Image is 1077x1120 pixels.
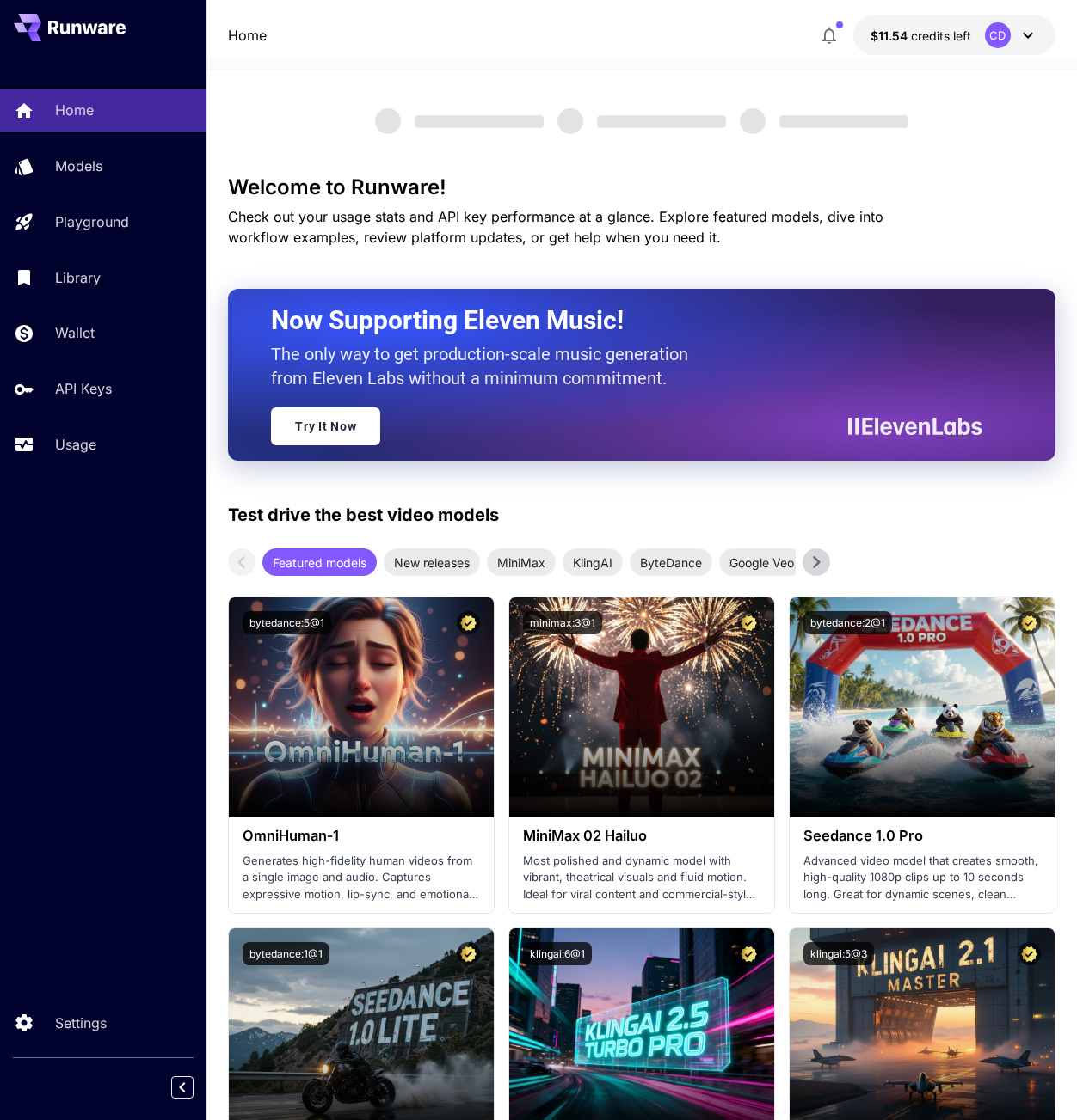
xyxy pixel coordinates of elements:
p: The only way to get production-scale music generation from Eleven Labs without a minimum commitment. [271,342,701,390]
p: Settings [55,1013,107,1033]
span: Check out your usage stats and API key performance at a glance. Explore featured models, dive int... [228,208,883,246]
div: MiniMax [487,548,556,576]
p: Wallet [55,322,95,343]
button: Collapse sidebar [171,1076,194,1099]
h3: OmniHuman‑1 [243,828,480,844]
div: KlingAI [563,548,623,576]
div: $11.5422 [871,27,971,45]
button: Certified Model – Vetted for best performance and includes a commercial license. [1018,942,1041,965]
button: Certified Model – Vetted for best performance and includes a commercial license. [1018,611,1041,634]
p: Advanced video model that creates smooth, high-quality 1080p clips up to 10 seconds long. Great f... [803,853,1041,903]
span: Google Veo [719,554,804,572]
div: ByteDance [630,548,712,576]
button: bytedance:1@1 [243,942,329,965]
p: Playground [55,211,129,232]
button: $11.5422CD [853,15,1055,55]
p: Home [55,100,94,120]
div: New releases [384,548,480,576]
button: klingai:6@1 [523,942,592,965]
button: Certified Model – Vetted for best performance and includes a commercial license. [457,611,480,634]
img: alt [790,597,1055,817]
span: $11.54 [871,28,911,43]
div: Collapse sidebar [184,1072,206,1103]
img: alt [509,597,774,817]
span: Featured models [262,554,377,572]
p: Test drive the best video models [228,502,499,528]
button: Certified Model – Vetted for best performance and includes a commercial license. [457,942,480,965]
p: API Keys [55,378,112,399]
a: Home [228,25,267,46]
h3: MiniMax 02 Hailuo [523,828,760,844]
span: New releases [384,554,480,572]
p: Models [55,156,102,176]
span: KlingAI [563,554,623,572]
button: minimax:3@1 [523,611,602,634]
button: Certified Model – Vetted for best performance and includes a commercial license. [737,611,760,634]
div: Google Veo [719,548,804,576]
button: bytedance:5@1 [243,611,331,634]
nav: breadcrumb [228,25,267,46]
p: Usage [55,434,96,455]
h3: Welcome to Runware! [228,175,1055,199]
p: Most polished and dynamic model with vibrant, theatrical visuals and fluid motion. Ideal for vira... [523,853,760,903]
span: credits left [911,28,971,43]
span: ByteDance [630,554,712,572]
img: alt [229,597,494,817]
p: Generates high-fidelity human videos from a single image and audio. Captures expressive motion, l... [243,853,480,903]
p: Library [55,267,101,288]
button: klingai:5@3 [803,942,874,965]
button: Certified Model – Vetted for best performance and includes a commercial license. [737,942,760,965]
h3: Seedance 1.0 Pro [803,828,1041,844]
h2: Now Supporting Eleven Music! [271,304,969,337]
div: CD [985,22,1011,48]
div: Featured models [262,548,377,576]
button: bytedance:2@1 [803,611,892,634]
a: Try It Now [271,407,380,445]
span: MiniMax [487,554,556,572]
